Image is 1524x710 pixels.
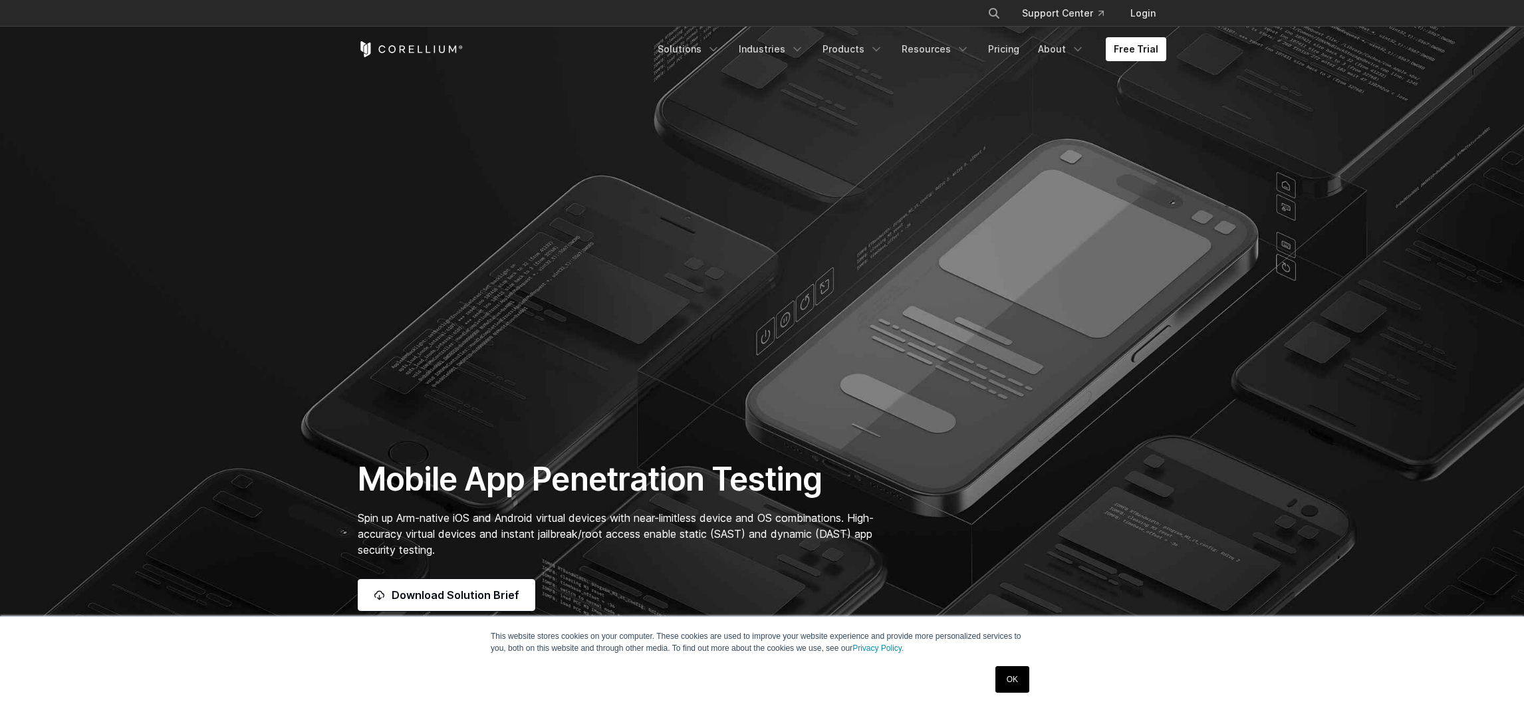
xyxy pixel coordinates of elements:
[894,37,977,61] a: Resources
[358,579,535,611] a: Download Solution Brief
[1106,37,1166,61] a: Free Trial
[815,37,891,61] a: Products
[971,1,1166,25] div: Navigation Menu
[650,37,728,61] a: Solutions
[358,459,888,499] h1: Mobile App Penetration Testing
[731,37,812,61] a: Industries
[995,666,1029,693] a: OK
[358,41,463,57] a: Corellium Home
[1030,37,1092,61] a: About
[980,37,1027,61] a: Pricing
[392,587,519,603] span: Download Solution Brief
[852,644,904,653] a: Privacy Policy.
[982,1,1006,25] button: Search
[358,511,874,556] span: Spin up Arm-native iOS and Android virtual devices with near-limitless device and OS combinations...
[1120,1,1166,25] a: Login
[491,630,1033,654] p: This website stores cookies on your computer. These cookies are used to improve your website expe...
[1011,1,1114,25] a: Support Center
[650,37,1166,61] div: Navigation Menu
